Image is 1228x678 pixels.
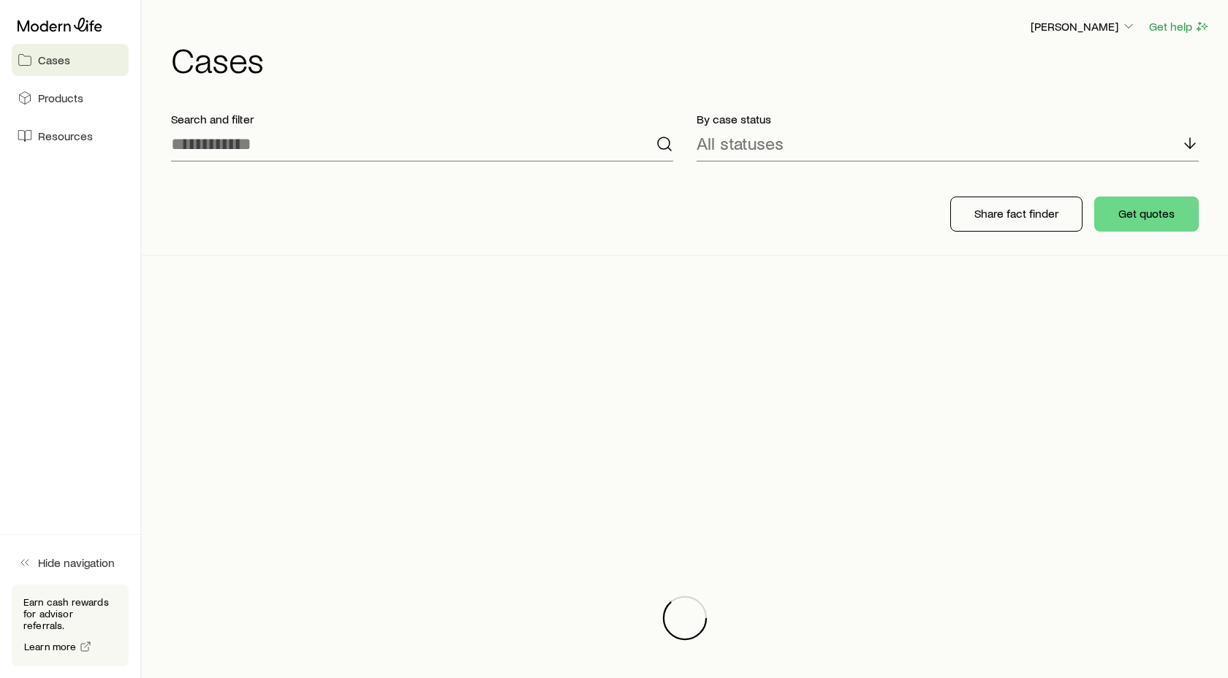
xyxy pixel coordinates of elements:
[23,596,117,631] p: Earn cash rewards for advisor referrals.
[12,546,129,579] button: Hide navigation
[38,129,93,143] span: Resources
[12,584,129,666] div: Earn cash rewards for advisor referrals.Learn more
[950,197,1083,232] button: Share fact finder
[697,133,784,153] p: All statuses
[171,112,673,126] p: Search and filter
[38,555,115,570] span: Hide navigation
[1031,19,1136,34] p: [PERSON_NAME]
[38,91,83,105] span: Products
[24,641,77,652] span: Learn more
[12,44,129,76] a: Cases
[12,120,129,152] a: Resources
[1148,18,1210,35] button: Get help
[1094,197,1199,232] button: Get quotes
[38,53,70,67] span: Cases
[697,112,1199,126] p: By case status
[1030,18,1137,36] button: [PERSON_NAME]
[974,206,1058,221] p: Share fact finder
[171,42,1210,77] h1: Cases
[12,82,129,114] a: Products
